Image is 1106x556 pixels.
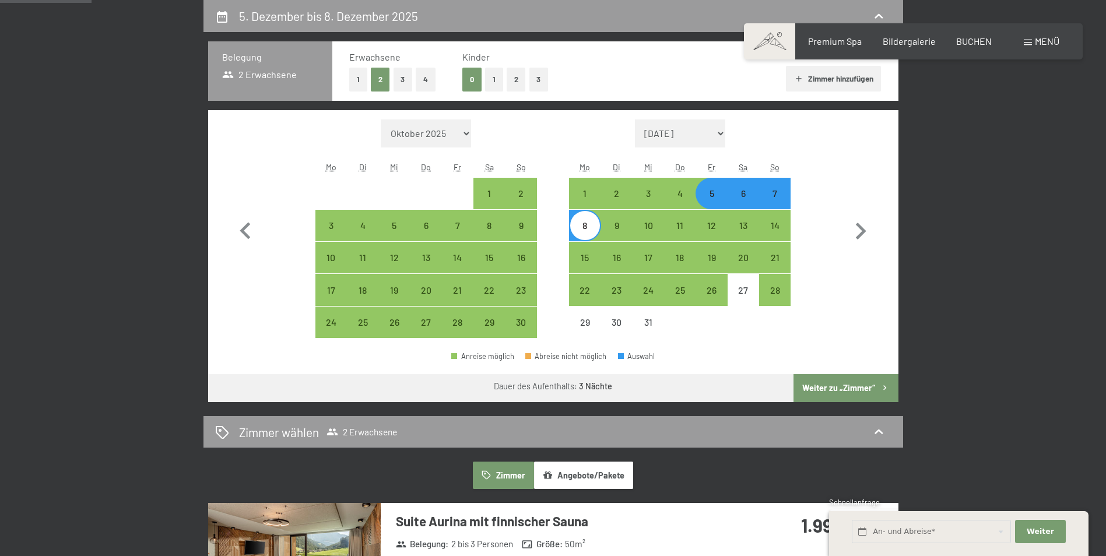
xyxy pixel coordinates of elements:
[728,242,759,273] div: Sat Dec 20 2025
[485,68,503,92] button: 1
[633,274,664,305] div: Anreise möglich
[473,274,505,305] div: Sat Nov 22 2025
[505,178,536,209] div: Sun Nov 02 2025
[664,274,696,305] div: Anreise möglich
[728,210,759,241] div: Sat Dec 13 2025
[739,162,747,172] abbr: Samstag
[315,242,347,273] div: Anreise möglich
[579,381,612,391] b: 3 Nächte
[883,36,936,47] a: Bildergalerie
[569,242,601,273] div: Mon Dec 15 2025
[315,210,347,241] div: Anreise möglich
[359,162,367,172] abbr: Dienstag
[442,307,473,338] div: Anreise möglich
[728,210,759,241] div: Anreise möglich
[729,221,758,250] div: 13
[602,189,631,218] div: 2
[410,307,442,338] div: Anreise möglich
[633,178,664,209] div: Anreise möglich
[317,221,346,250] div: 3
[696,242,727,273] div: Fri Dec 19 2025
[416,68,436,92] button: 4
[347,307,378,338] div: Anreise möglich
[760,221,789,250] div: 14
[601,178,633,209] div: Tue Dec 02 2025
[665,286,694,315] div: 25
[759,242,791,273] div: Sun Dec 21 2025
[729,253,758,282] div: 20
[380,318,409,347] div: 26
[697,286,726,315] div: 26
[396,538,449,550] strong: Belegung :
[634,189,663,218] div: 3
[442,242,473,273] div: Anreise möglich
[517,162,526,172] abbr: Sonntag
[380,253,409,282] div: 12
[759,242,791,273] div: Anreise möglich
[696,178,727,209] div: Anreise möglich
[601,307,633,338] div: Anreise nicht möglich
[601,242,633,273] div: Tue Dec 16 2025
[728,274,759,305] div: Sat Dec 27 2025
[633,307,664,338] div: Anreise nicht möglich
[443,286,472,315] div: 21
[793,374,898,402] button: Weiter zu „Zimmer“
[665,221,694,250] div: 11
[473,462,533,488] button: Zimmer
[786,66,881,92] button: Zimmer hinzufügen
[759,274,791,305] div: Sun Dec 28 2025
[570,286,599,315] div: 22
[569,178,601,209] div: Mon Dec 01 2025
[222,51,318,64] h3: Belegung
[349,68,367,92] button: 1
[442,307,473,338] div: Fri Nov 28 2025
[569,242,601,273] div: Anreise möglich
[394,68,413,92] button: 3
[348,286,377,315] div: 18
[473,210,505,241] div: Anreise möglich
[443,221,472,250] div: 7
[378,242,410,273] div: Wed Nov 12 2025
[412,221,441,250] div: 6
[664,274,696,305] div: Thu Dec 25 2025
[696,178,727,209] div: Fri Dec 05 2025
[697,253,726,282] div: 19
[326,426,397,438] span: 2 Erwachsene
[473,210,505,241] div: Sat Nov 08 2025
[760,189,789,218] div: 7
[728,242,759,273] div: Anreise möglich
[664,242,696,273] div: Thu Dec 18 2025
[675,162,685,172] abbr: Donnerstag
[442,274,473,305] div: Anreise möglich
[443,318,472,347] div: 28
[378,210,410,241] div: Wed Nov 05 2025
[378,274,410,305] div: Wed Nov 19 2025
[473,242,505,273] div: Anreise möglich
[633,307,664,338] div: Wed Dec 31 2025
[708,162,715,172] abbr: Freitag
[633,242,664,273] div: Anreise möglich
[601,210,633,241] div: Anreise möglich
[505,307,536,338] div: Anreise möglich
[570,189,599,218] div: 1
[412,286,441,315] div: 20
[229,119,262,339] button: Vorheriger Monat
[442,274,473,305] div: Fri Nov 21 2025
[315,274,347,305] div: Anreise möglich
[525,353,607,360] div: Abreise nicht möglich
[421,162,431,172] abbr: Donnerstag
[347,242,378,273] div: Anreise möglich
[475,253,504,282] div: 15
[347,210,378,241] div: Tue Nov 04 2025
[759,210,791,241] div: Sun Dec 14 2025
[494,381,612,392] div: Dauer des Aufenthalts:
[475,189,504,218] div: 1
[664,210,696,241] div: Anreise möglich
[633,274,664,305] div: Wed Dec 24 2025
[601,274,633,305] div: Tue Dec 23 2025
[348,318,377,347] div: 25
[410,274,442,305] div: Thu Nov 20 2025
[317,253,346,282] div: 10
[1035,36,1059,47] span: Menü
[451,538,513,550] span: 2 bis 3 Personen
